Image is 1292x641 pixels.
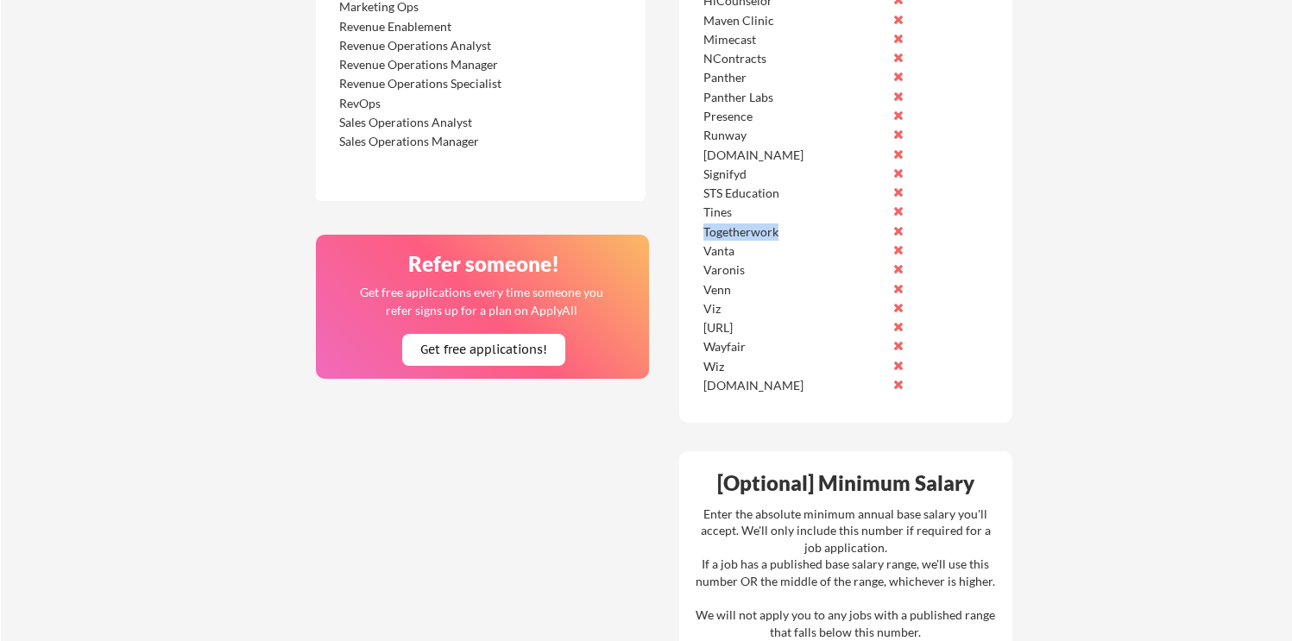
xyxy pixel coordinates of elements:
div: [DOMAIN_NAME] [703,147,885,164]
div: Runway [703,127,885,144]
button: Get free applications! [402,334,565,366]
div: Revenue Operations Specialist [339,75,521,92]
div: Revenue Operations Manager [339,56,521,73]
div: Sales Operations Manager [339,133,521,150]
div: Togetherwork [703,223,885,241]
div: Revenue Enablement [339,18,521,35]
div: RevOps [339,95,521,112]
div: Varonis [703,261,885,279]
div: Viz [703,300,885,317]
div: [Optional] Minimum Salary [685,473,1006,493]
div: [URL] [703,319,885,336]
div: NContracts [703,50,885,67]
div: Presence [703,108,885,125]
div: Mimecast [703,31,885,48]
div: Vanta [703,242,885,260]
div: STS Education [703,185,885,202]
div: Panther Labs [703,89,885,106]
div: Enter the absolute minimum annual base salary you'll accept. We'll only include this number if re... [696,506,995,641]
div: Sales Operations Analyst [339,114,521,131]
div: Venn [703,281,885,299]
div: [DOMAIN_NAME] [703,377,885,394]
div: Wiz [703,358,885,375]
div: Panther [703,69,885,86]
div: Tines [703,204,885,221]
div: Revenue Operations Analyst [339,37,521,54]
div: Maven Clinic [703,12,885,29]
div: Wayfair [703,338,885,355]
div: Signifyd [703,166,885,183]
div: Get free applications every time someone you refer signs up for a plan on ApplyAll [358,283,604,319]
div: Refer someone! [323,254,644,274]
